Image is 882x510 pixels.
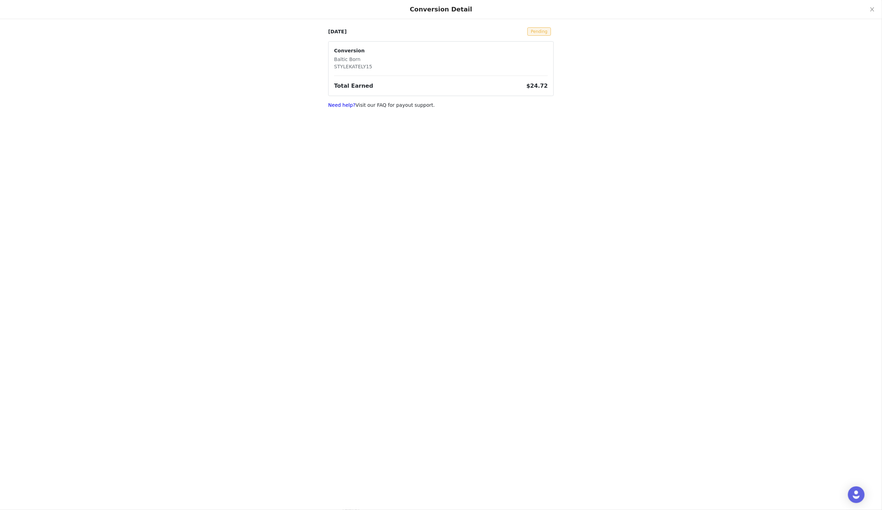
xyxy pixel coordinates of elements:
[328,28,347,35] p: [DATE]
[328,102,356,108] a: Need help?
[334,82,373,90] h3: Total Earned
[848,486,865,503] div: Open Intercom Messenger
[410,6,472,13] div: Conversion Detail
[870,7,875,12] i: icon: close
[334,63,372,70] p: STYLEKATELY15
[526,83,548,89] span: $24.72
[334,47,372,54] p: Conversion
[334,56,372,63] p: Baltic Born
[527,27,551,36] span: Pending
[328,102,554,109] p: Visit our FAQ for payout support.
